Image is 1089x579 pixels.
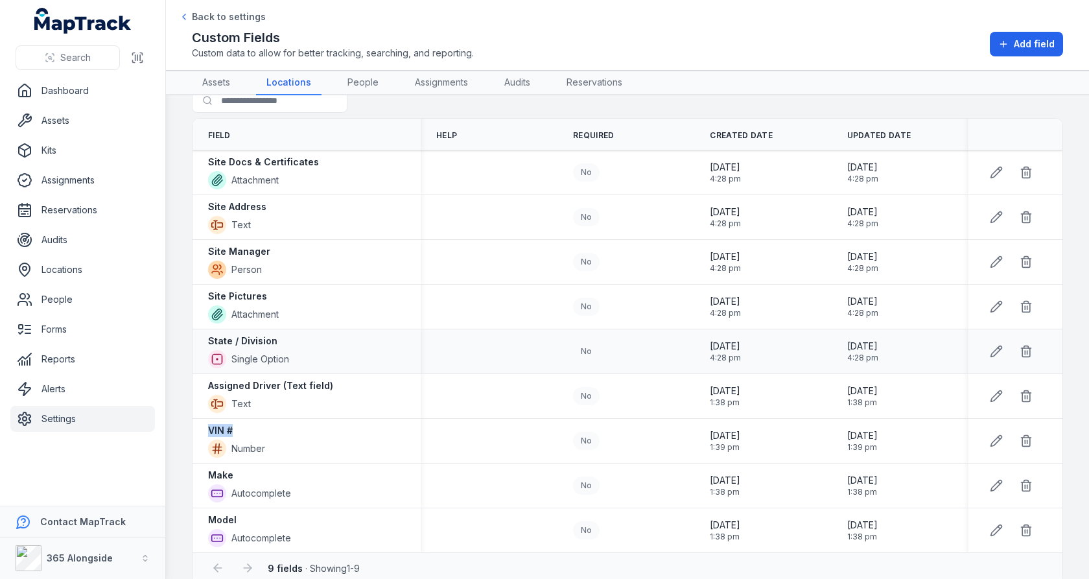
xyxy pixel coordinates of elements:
time: 04/09/2025, 1:38:51 pm [847,474,878,497]
a: Alerts [10,376,155,402]
span: Attachment [231,308,279,321]
a: Reports [10,346,155,372]
span: Attachment [231,174,279,187]
div: No [573,521,600,539]
span: Autocomplete [231,487,291,500]
span: Updated Date [847,130,911,141]
span: [DATE] [710,206,741,219]
span: Autocomplete [231,532,291,545]
a: MapTrack [34,8,132,34]
span: Number [231,442,265,455]
div: No [573,342,600,360]
div: No [573,298,600,316]
button: Add field [990,32,1063,56]
strong: 9 fields [268,563,303,574]
strong: VIN # [208,424,233,437]
span: [DATE] [847,295,878,308]
span: Text [231,397,251,410]
time: 26/08/2025, 4:28:25 pm [710,340,741,363]
span: Created Date [710,130,773,141]
a: Assignments [10,167,155,193]
span: [DATE] [847,206,878,219]
time: 26/08/2025, 4:28:25 pm [847,250,878,274]
span: 4:28 pm [710,353,741,363]
span: [DATE] [710,474,740,487]
strong: State / Division [208,335,277,348]
span: [DATE] [847,474,878,487]
a: Audits [10,227,155,253]
a: Forms [10,316,155,342]
time: 04/09/2025, 1:38:51 pm [710,474,740,497]
time: 04/09/2025, 1:39:11 pm [710,429,740,453]
time: 26/08/2025, 4:28:25 pm [710,206,741,229]
time: 04/09/2025, 1:38:37 pm [847,384,878,408]
span: Required [573,130,614,141]
time: 04/09/2025, 1:39:11 pm [847,429,878,453]
time: 26/08/2025, 4:28:25 pm [847,295,878,318]
span: Search [60,51,91,64]
span: [DATE] [847,519,878,532]
a: Back to settings [179,10,266,23]
strong: Contact MapTrack [40,516,126,527]
span: 4:28 pm [847,353,878,363]
span: [DATE] [847,250,878,263]
a: People [10,287,155,313]
a: Locations [10,257,155,283]
span: Add field [1014,38,1055,51]
span: 1:38 pm [847,487,878,497]
span: 4:28 pm [847,263,878,274]
span: 4:28 pm [710,263,741,274]
span: 1:38 pm [710,487,740,497]
div: No [573,387,600,405]
strong: Model [208,514,237,526]
span: Person [231,263,262,276]
span: 1:39 pm [847,442,878,453]
span: [DATE] [710,295,741,308]
span: 1:38 pm [710,397,740,408]
span: Text [231,219,251,231]
span: [DATE] [847,161,878,174]
span: 4:28 pm [710,219,741,229]
time: 04/09/2025, 1:38:56 pm [847,519,878,542]
a: Audits [494,71,541,95]
a: Settings [10,406,155,432]
a: Kits [10,137,155,163]
span: [DATE] [710,161,741,174]
strong: Assigned Driver (Text field) [208,379,333,392]
time: 26/08/2025, 4:28:25 pm [710,250,741,274]
time: 04/09/2025, 1:38:37 pm [710,384,740,408]
span: [DATE] [710,519,740,532]
span: 4:28 pm [847,219,878,229]
div: No [573,477,600,495]
span: [DATE] [847,340,878,353]
span: · Showing 1 - 9 [268,563,360,574]
a: Dashboard [10,78,155,104]
span: Help [436,130,457,141]
div: No [573,163,600,182]
span: 1:38 pm [847,532,878,542]
time: 26/08/2025, 4:28:25 pm [710,161,741,184]
span: Custom data to allow for better tracking, searching, and reporting. [192,47,474,60]
a: Assets [192,71,240,95]
span: 4:28 pm [710,308,741,318]
span: 4:28 pm [847,308,878,318]
strong: Site Address [208,200,266,213]
h2: Custom Fields [192,29,474,47]
time: 26/08/2025, 4:28:25 pm [710,295,741,318]
strong: Site Docs & Certificates [208,156,319,169]
span: 4:28 pm [710,174,741,184]
span: Field [208,130,231,141]
time: 26/08/2025, 4:28:25 pm [847,340,878,363]
a: Reservations [556,71,633,95]
div: No [573,432,600,450]
time: 04/09/2025, 1:38:56 pm [710,519,740,542]
time: 26/08/2025, 4:28:25 pm [847,206,878,229]
a: People [337,71,389,95]
strong: 365 Alongside [47,552,113,563]
span: 1:39 pm [710,442,740,453]
button: Search [16,45,120,70]
strong: Site Pictures [208,290,267,303]
a: Reservations [10,197,155,223]
div: No [573,253,600,271]
time: 26/08/2025, 4:28:25 pm [847,161,878,184]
